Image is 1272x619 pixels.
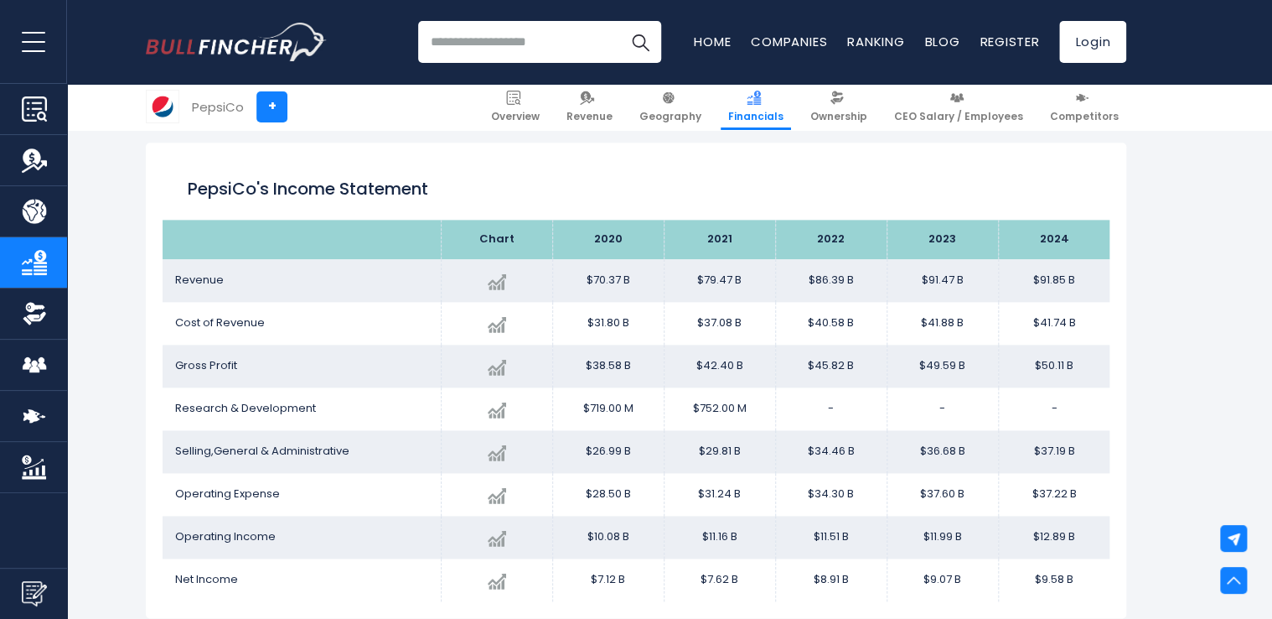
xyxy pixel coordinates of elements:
th: 2022 [775,220,887,259]
div: PepsiCo [192,97,244,117]
button: Search [619,21,661,63]
td: $28.50 B [552,473,664,516]
td: $11.99 B [887,516,998,559]
a: Competitors [1042,84,1126,130]
td: $37.08 B [664,302,775,345]
td: $41.74 B [998,302,1109,345]
a: Blog [924,33,959,50]
td: $91.47 B [887,259,998,302]
td: $49.59 B [887,345,998,388]
td: - [887,388,998,430]
span: Competitors [1050,110,1119,123]
span: Overview [491,110,540,123]
td: $11.51 B [775,516,887,559]
th: 2024 [998,220,1109,259]
a: Home [694,33,731,50]
span: Research & Development [175,400,316,416]
span: Revenue [566,110,613,123]
img: PEP logo [147,91,178,122]
th: Chart [441,220,552,259]
td: $34.46 B [775,430,887,473]
a: Ranking [847,33,904,50]
td: $8.91 B [775,559,887,601]
a: Financials [721,84,791,130]
td: $40.58 B [775,302,887,345]
td: $50.11 B [998,345,1109,388]
a: Geography [632,84,709,130]
td: $79.47 B [664,259,775,302]
td: $12.89 B [998,516,1109,559]
a: Go to homepage [146,23,326,61]
a: Overview [483,84,547,130]
td: $34.30 B [775,473,887,516]
a: Login [1059,21,1126,63]
td: - [998,388,1109,430]
td: $70.37 B [552,259,664,302]
a: Register [980,33,1039,50]
td: $31.24 B [664,473,775,516]
td: $9.58 B [998,559,1109,601]
td: - [775,388,887,430]
span: Revenue [175,272,224,288]
span: Financials [728,110,783,123]
td: $38.58 B [552,345,664,388]
td: $9.07 B [887,559,998,601]
td: $37.19 B [998,430,1109,473]
a: Ownership [803,84,875,130]
td: $45.82 B [775,345,887,388]
td: $11.16 B [664,516,775,559]
span: Selling,General & Administrative [175,443,349,459]
a: + [256,91,287,122]
th: 2020 [552,220,664,259]
td: $37.60 B [887,473,998,516]
span: Net Income [175,571,238,587]
td: $91.85 B [998,259,1109,302]
a: Companies [751,33,827,50]
span: CEO Salary / Employees [894,110,1023,123]
span: Gross Profit [175,357,237,373]
td: $31.80 B [552,302,664,345]
td: $10.08 B [552,516,664,559]
h1: PepsiCo's Income Statement [188,176,1084,201]
a: CEO Salary / Employees [887,84,1031,130]
th: 2021 [664,220,775,259]
td: $7.12 B [552,559,664,601]
td: $26.99 B [552,430,664,473]
td: $7.62 B [664,559,775,601]
span: Operating Income [175,528,276,544]
a: Revenue [559,84,620,130]
td: $29.81 B [664,430,775,473]
td: $42.40 B [664,345,775,388]
td: $86.39 B [775,259,887,302]
td: $41.88 B [887,302,998,345]
span: Geography [639,110,701,123]
th: 2023 [887,220,998,259]
span: Ownership [810,110,867,123]
td: $719.00 M [552,388,664,430]
span: Operating Expense [175,486,280,502]
img: Bullfincher logo [146,23,327,61]
span: Cost of Revenue [175,315,265,330]
td: $36.68 B [887,430,998,473]
img: Ownership [22,301,47,326]
td: $752.00 M [664,388,775,430]
td: $37.22 B [998,473,1109,516]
